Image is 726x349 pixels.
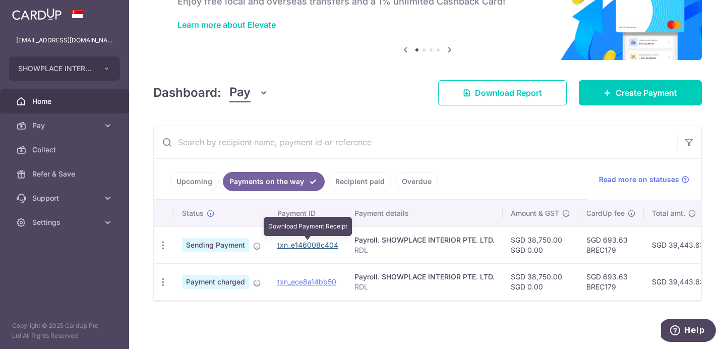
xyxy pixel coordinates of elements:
[154,126,677,158] input: Search by recipient name, payment id or reference
[177,20,276,30] a: Learn more about Elevate
[578,226,644,263] td: SGD 693.63 BREC179
[503,226,578,263] td: SGD 38,750.00 SGD 0.00
[579,80,702,105] a: Create Payment
[354,272,495,282] div: Payroll. SHOWPLACE INTERIOR PTE. LTD.
[182,208,204,218] span: Status
[354,282,495,292] p: RDL
[586,208,625,218] span: CardUp fee
[277,277,336,286] a: txn_ece8a14bb50
[18,64,93,74] span: SHOWPLACE INTERIOR PTE. LTD.
[599,174,689,185] a: Read more on statuses
[578,263,644,300] td: SGD 693.63 BREC179
[182,238,249,252] span: Sending Payment
[346,200,503,226] th: Payment details
[182,275,249,289] span: Payment charged
[652,208,685,218] span: Total amt.
[12,8,62,20] img: CardUp
[229,83,268,102] button: Pay
[170,172,219,191] a: Upcoming
[661,319,716,344] iframe: Opens a widget where you can find more information
[395,172,438,191] a: Overdue
[32,169,99,179] span: Refer & Save
[354,245,495,255] p: RDL
[32,217,99,227] span: Settings
[438,80,567,105] a: Download Report
[644,226,712,263] td: SGD 39,443.63
[616,87,677,99] span: Create Payment
[269,200,346,226] th: Payment ID
[264,217,352,236] div: Download Payment Receipt
[153,84,221,102] h4: Dashboard:
[16,35,113,45] p: [EMAIL_ADDRESS][DOMAIN_NAME]
[32,121,99,131] span: Pay
[32,193,99,203] span: Support
[354,235,495,245] div: Payroll. SHOWPLACE INTERIOR PTE. LTD.
[644,263,712,300] td: SGD 39,443.63
[229,83,251,102] span: Pay
[32,96,99,106] span: Home
[277,241,338,249] a: txn_e146008c404
[475,87,542,99] span: Download Report
[9,56,120,81] button: SHOWPLACE INTERIOR PTE. LTD.
[599,174,679,185] span: Read more on statuses
[223,172,325,191] a: Payments on the way
[511,208,559,218] span: Amount & GST
[503,263,578,300] td: SGD 38,750.00 SGD 0.00
[329,172,391,191] a: Recipient paid
[32,145,99,155] span: Collect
